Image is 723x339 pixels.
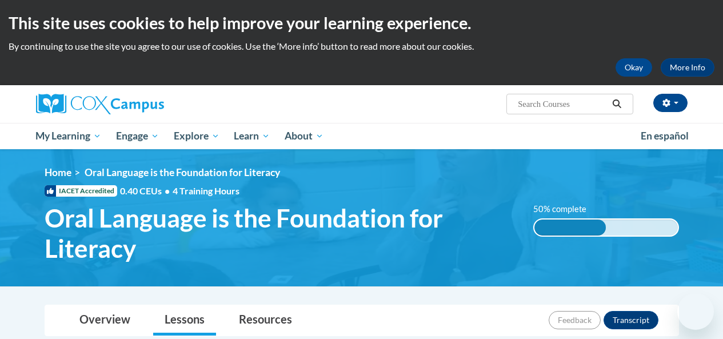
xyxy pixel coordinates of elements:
[45,166,71,178] a: Home
[68,305,142,336] a: Overview
[677,293,714,330] iframe: Button to launch messaging window
[604,311,658,329] button: Transcript
[45,203,516,264] span: Oral Language is the Foundation for Literacy
[165,185,170,196] span: •
[36,94,164,114] img: Cox Campus
[534,220,606,236] div: 50% complete
[285,129,323,143] span: About
[85,166,280,178] span: Oral Language is the Foundation for Literacy
[36,94,242,114] a: Cox Campus
[109,123,166,149] a: Engage
[9,11,714,34] h2: This site uses cookies to help improve your learning experience.
[549,311,601,329] button: Feedback
[27,123,696,149] div: Main menu
[9,40,714,53] p: By continuing to use the site you agree to our use of cookies. Use the ‘More info’ button to read...
[653,94,688,112] button: Account Settings
[608,97,625,111] button: Search
[234,129,270,143] span: Learn
[153,305,216,336] a: Lessons
[35,129,101,143] span: My Learning
[661,58,714,77] a: More Info
[277,123,331,149] a: About
[120,185,173,197] span: 0.40 CEUs
[45,185,117,197] span: IACET Accredited
[116,129,159,143] span: Engage
[226,123,277,149] a: Learn
[633,124,696,148] a: En español
[174,129,219,143] span: Explore
[616,58,652,77] button: Okay
[29,123,109,149] a: My Learning
[166,123,227,149] a: Explore
[173,185,239,196] span: 4 Training Hours
[641,130,689,142] span: En español
[517,97,608,111] input: Search Courses
[227,305,303,336] a: Resources
[533,203,599,216] label: 50% complete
